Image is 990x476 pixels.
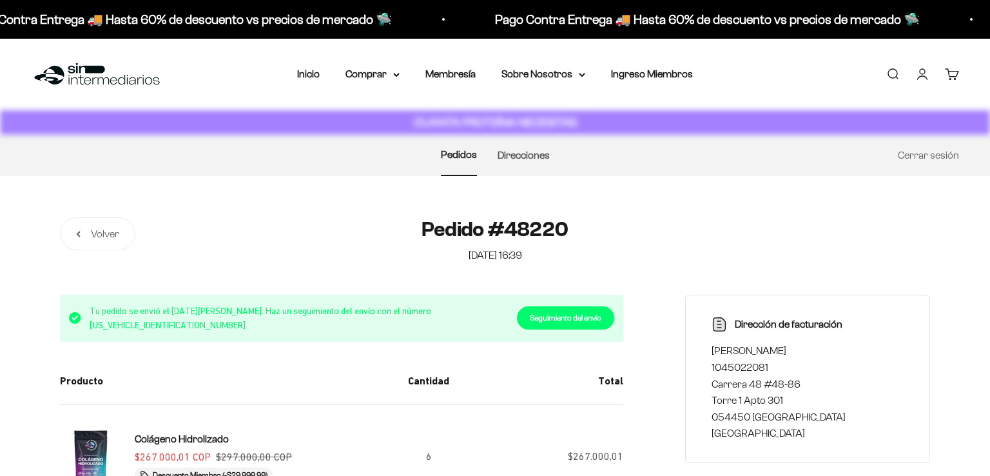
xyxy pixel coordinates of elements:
[297,68,320,79] a: Inicio
[345,66,400,83] summary: Comprar
[135,449,211,466] sale-price: $267.000,01 COP
[498,150,550,161] a: Direcciones
[414,115,577,129] strong: CUANTA PROTEÍNA NECESITAS
[60,217,135,251] a: Volver
[135,431,292,448] a: Colágeno Hidrolizado
[422,247,569,264] p: [DATE] 16:39
[216,449,292,466] compare-at-price: $297.000,00 COP
[517,306,614,330] a: Seguimiento del envío
[441,149,477,160] a: Pedidos
[60,357,398,405] th: Producto
[501,66,585,83] summary: Sobre Nosotros
[60,295,623,342] div: Tu pedido se envió el [DATE][PERSON_NAME]. Haz un seguimiento del envío con el número [US_VEHICLE...
[611,68,693,79] a: Ingreso Miembros
[898,150,959,161] a: Cerrar sesión
[425,68,476,79] a: Membresía
[495,9,920,30] p: Pago Contra Entrega 🚚 Hasta 60% de descuento vs precios de mercado 🛸
[460,357,623,405] th: Total
[735,316,842,333] p: Dirección de facturación
[135,433,229,444] span: Colágeno Hidrolizado
[398,357,460,405] th: Cantidad
[712,342,904,442] p: [PERSON_NAME] 1045022081 Carrera 48 #48-86 Torre 1 Apto 301 054450 [GEOGRAPHIC_DATA] [GEOGRAPHIC_...
[422,217,569,242] h1: Pedido #48220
